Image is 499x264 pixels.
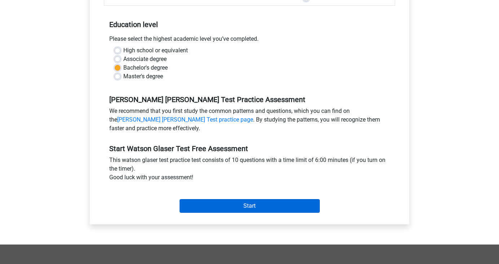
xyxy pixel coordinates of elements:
label: Associate degree [123,55,167,63]
label: High school or equivalent [123,46,188,55]
h5: [PERSON_NAME] [PERSON_NAME] Test Practice Assessment [109,95,390,104]
div: We recommend that you first study the common patterns and questions, which you can find on the . ... [104,107,395,136]
h5: Start Watson Glaser Test Free Assessment [109,144,390,153]
div: This watson glaser test practice test consists of 10 questions with a time limit of 6:00 minutes ... [104,156,395,185]
a: [PERSON_NAME] [PERSON_NAME] Test practice page [117,116,253,123]
label: Bachelor's degree [123,63,168,72]
label: Master's degree [123,72,163,81]
h5: Education level [109,17,390,32]
input: Start [180,199,320,213]
div: Please select the highest academic level you’ve completed. [104,35,395,46]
